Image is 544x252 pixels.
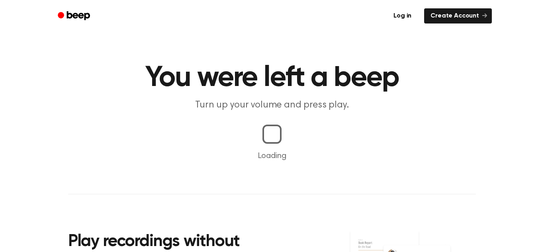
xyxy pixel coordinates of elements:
p: Turn up your volume and press play. [119,99,425,112]
a: Log in [385,7,419,25]
a: Beep [52,8,97,24]
h1: You were left a beep [68,64,476,92]
a: Create Account [424,8,492,23]
p: Loading [10,150,534,162]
